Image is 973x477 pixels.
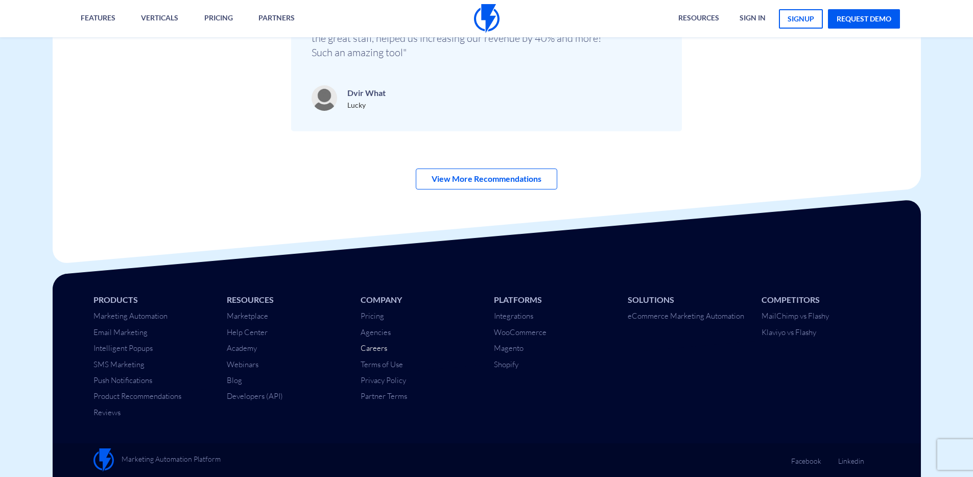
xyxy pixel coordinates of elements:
a: Klaviyo vs Flashy [762,327,816,337]
a: MailChimp vs Flashy [762,311,829,321]
a: signup [779,9,823,29]
a: Webinars [227,360,258,369]
a: Email Marketing [93,327,148,337]
a: SMS Marketing [93,360,145,369]
a: Pricing [361,311,384,321]
a: Privacy Policy [361,375,406,385]
a: Integrations [494,311,533,321]
a: Partner Terms [361,391,407,401]
a: Blog [227,375,242,385]
a: Intelligent Popups [93,343,153,353]
li: Platforms [494,294,612,306]
img: unknown-user.jpg [312,85,337,111]
a: Push Notifications [93,375,152,385]
p: "Flashy is one of the Best tools I have ever used. All the features, and the great staff, helped ... [312,17,618,60]
a: Academy [227,343,257,353]
li: Company [361,294,479,306]
li: Resources [227,294,345,306]
p: Dvir What [347,86,386,100]
a: Terms of Use [361,360,403,369]
a: eCommerce Marketing Automation [628,311,744,321]
a: Careers [361,343,387,353]
a: WooCommerce [494,327,547,337]
a: Reviews [93,408,121,417]
li: Solutions [628,294,746,306]
a: Marketing Automation Platform [93,448,221,472]
img: Flashy [93,448,114,472]
a: Product Recommendations [93,391,181,401]
span: Lucky [347,101,366,109]
li: Products [93,294,212,306]
a: Developers (API) [227,391,283,401]
a: Shopify [494,360,518,369]
li: Competitors [762,294,880,306]
a: Agencies [361,327,391,337]
a: View More Recommendations [416,169,557,189]
a: Linkedin [838,448,864,466]
a: Magento [494,343,524,353]
a: Help Center [227,327,268,337]
a: Marketplace [227,311,268,321]
a: Marketing Automation [93,311,168,321]
a: Facebook [791,448,821,466]
a: request demo [828,9,900,29]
